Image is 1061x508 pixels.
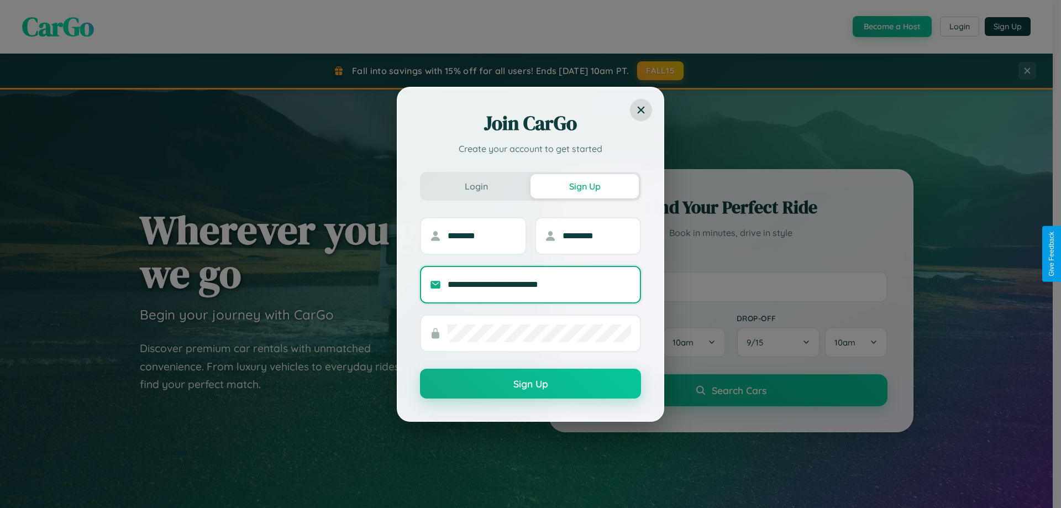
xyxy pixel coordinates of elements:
button: Sign Up [530,174,639,198]
p: Create your account to get started [420,142,641,155]
button: Sign Up [420,369,641,399]
h2: Join CarGo [420,110,641,137]
div: Give Feedback [1048,232,1055,276]
button: Login [422,174,530,198]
